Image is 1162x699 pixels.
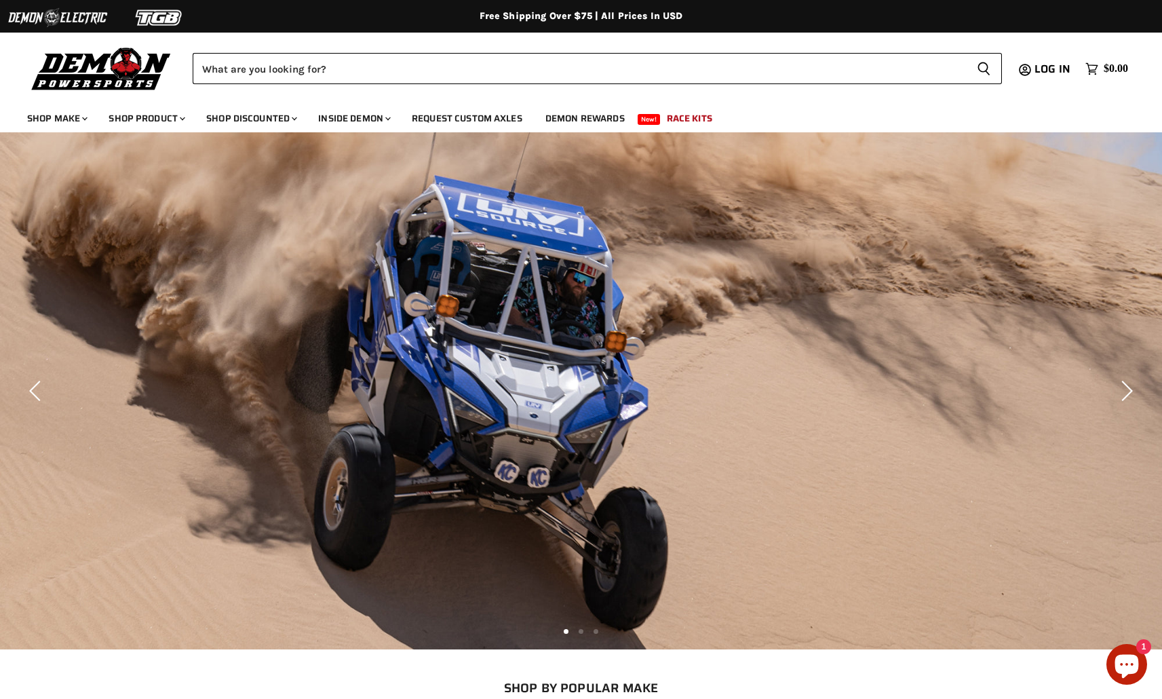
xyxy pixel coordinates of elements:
[1034,60,1070,77] span: Log in
[55,681,1107,695] h2: SHOP BY POPULAR MAKE
[594,629,598,634] li: Page dot 3
[308,105,399,132] a: Inside Demon
[7,5,109,31] img: Demon Electric Logo 2
[1102,644,1151,688] inbox-online-store-chat: Shopify online store chat
[109,5,210,31] img: TGB Logo 2
[17,105,96,132] a: Shop Make
[27,44,176,92] img: Demon Powersports
[1111,377,1138,404] button: Next
[1028,63,1079,75] a: Log in
[402,105,532,132] a: Request Custom Axles
[579,629,583,634] li: Page dot 2
[196,105,305,132] a: Shop Discounted
[638,114,661,125] span: New!
[193,53,1002,84] form: Product
[535,105,635,132] a: Demon Rewards
[966,53,1002,84] button: Search
[17,99,1125,132] ul: Main menu
[24,377,51,404] button: Previous
[98,105,193,132] a: Shop Product
[564,629,568,634] li: Page dot 1
[1104,62,1128,75] span: $0.00
[193,53,966,84] input: Search
[657,105,722,132] a: Race Kits
[1079,59,1135,79] a: $0.00
[39,10,1124,22] div: Free Shipping Over $75 | All Prices In USD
